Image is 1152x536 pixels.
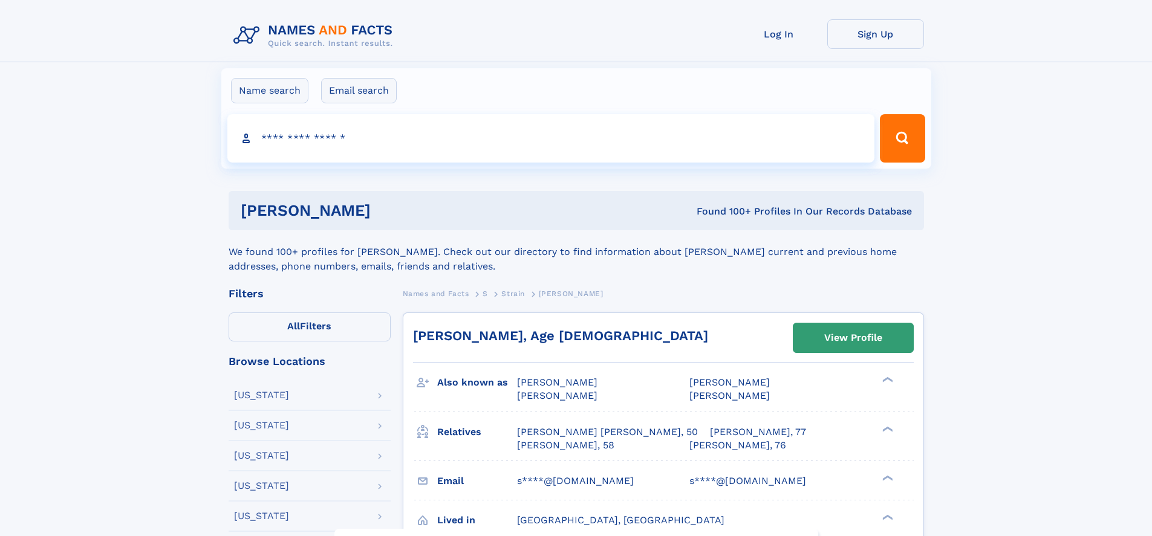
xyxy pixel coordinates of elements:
[879,474,894,482] div: ❯
[241,203,534,218] h1: [PERSON_NAME]
[793,323,913,352] a: View Profile
[231,78,308,103] label: Name search
[483,286,488,301] a: S
[517,439,614,452] a: [PERSON_NAME], 58
[879,425,894,433] div: ❯
[234,481,289,491] div: [US_STATE]
[824,324,882,352] div: View Profile
[501,289,525,298] span: Strain
[483,289,488,298] span: S
[321,78,397,103] label: Email search
[227,114,875,163] input: search input
[731,19,827,49] a: Log In
[437,422,517,442] h3: Relatives
[229,19,403,52] img: Logo Names and Facts
[229,356,391,367] div: Browse Locations
[710,425,806,439] a: [PERSON_NAME], 77
[539,289,604,298] span: [PERSON_NAME]
[229,312,391,341] label: Filters
[437,471,517,491] h3: Email
[413,328,708,343] a: [PERSON_NAME], Age [DEMOGRAPHIC_DATA]
[533,205,912,218] div: Found 100+ Profiles In Our Records Database
[689,439,786,452] a: [PERSON_NAME], 76
[229,230,924,274] div: We found 100+ profiles for [PERSON_NAME]. Check out our directory to find information about [PERS...
[437,510,517,531] h3: Lived in
[234,451,289,460] div: [US_STATE]
[517,514,724,526] span: [GEOGRAPHIC_DATA], [GEOGRAPHIC_DATA]
[501,286,525,301] a: Strain
[880,114,925,163] button: Search Button
[229,288,391,299] div: Filters
[879,513,894,521] div: ❯
[234,421,289,430] div: [US_STATE]
[234,390,289,400] div: [US_STATE]
[517,376,597,388] span: [PERSON_NAME]
[879,376,894,384] div: ❯
[689,376,770,388] span: [PERSON_NAME]
[287,320,300,332] span: All
[437,372,517,393] h3: Also known as
[517,390,597,401] span: [PERSON_NAME]
[234,511,289,521] div: [US_STATE]
[827,19,924,49] a: Sign Up
[689,390,770,401] span: [PERSON_NAME]
[403,286,469,301] a: Names and Facts
[517,425,698,439] a: [PERSON_NAME] [PERSON_NAME], 50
